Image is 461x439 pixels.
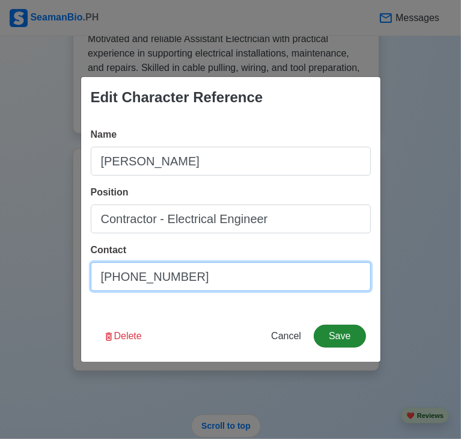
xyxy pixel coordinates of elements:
input: Email or Phone [91,262,371,291]
button: Cancel [263,325,309,348]
span: Cancel [271,331,301,341]
span: Contact [91,245,127,255]
button: Delete [96,325,150,348]
button: Save [314,325,365,348]
input: Type name here... [91,147,371,176]
span: Position [91,187,129,197]
div: Edit Character Reference [91,87,263,108]
span: Name [91,129,117,140]
input: Ex: Captain [91,204,371,233]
